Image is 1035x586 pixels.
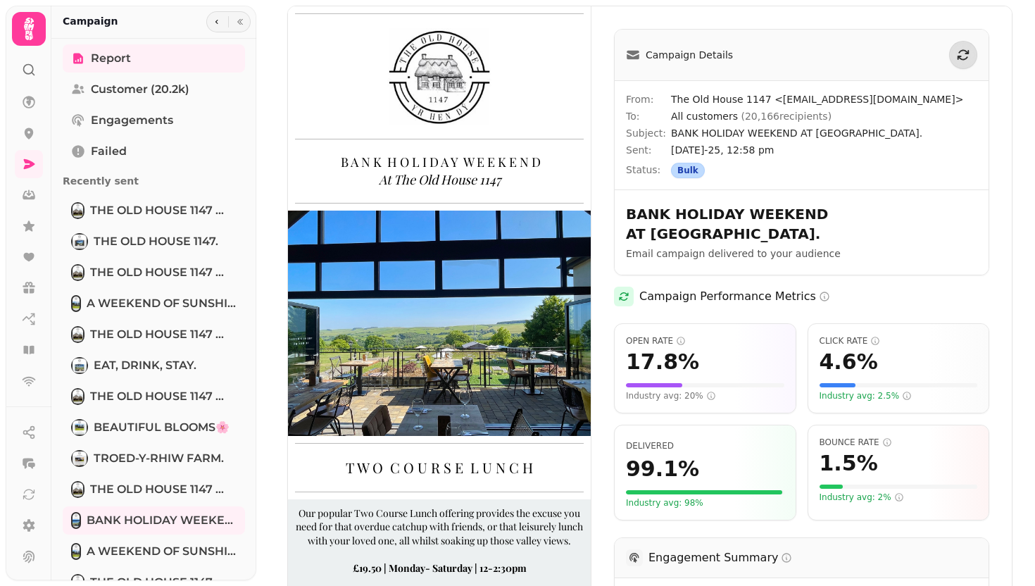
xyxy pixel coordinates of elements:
[671,126,977,140] span: BANK HOLIDAY WEEKEND AT [GEOGRAPHIC_DATA].
[63,320,245,349] a: THE OLD HOUSE 1147 WEDDINGS.THE OLD HOUSE 1147 WEDDINGS.
[671,111,832,122] span: All customers
[63,506,245,535] a: BANK HOLIDAY WEEKEND AT TOH.BANK HOLIDAY WEEKEND AT [GEOGRAPHIC_DATA].
[820,335,978,347] span: Click Rate
[741,111,832,122] span: ( 20,166 recipients)
[626,109,671,123] span: To:
[626,490,784,494] div: Visual representation of your delivery rate (99.1%). The fuller the bar, the better.
[626,92,671,106] span: From:
[626,247,977,261] p: Email campaign delivered to your audience
[87,543,237,560] span: A WEEKEND OF SUNSHINE AT [GEOGRAPHIC_DATA].
[87,295,237,312] span: A WEEKEND OF SUNSHINE AT [GEOGRAPHIC_DATA].
[820,390,912,401] span: Industry avg: 2.5%
[73,544,80,559] img: A WEEKEND OF SUNSHINE AT TOH.
[626,349,699,375] span: 17.8 %
[91,143,127,160] span: Failed
[90,202,237,219] span: THE OLD HOUSE 1147 WEDDINGS.
[91,112,173,129] span: Engagements
[90,264,237,281] span: THE OLD HOUSE 1147 WEDDINGS.
[94,357,196,374] span: EAT, DRINK, STAY.
[73,451,87,466] img: TROED-Y-RHIW FARM.
[73,513,80,528] img: BANK HOLIDAY WEEKEND AT TOH.
[63,44,245,73] a: Report
[626,126,671,140] span: Subject:
[63,351,245,380] a: EAT, DRINK, STAY.EAT, DRINK, STAY.
[63,14,118,28] h2: Campaign
[73,297,80,311] img: A WEEKEND OF SUNSHINE AT TOH.
[63,444,245,473] a: TROED-Y-RHIW FARM.TROED-Y-RHIW FARM.
[626,143,671,157] span: Sent:
[63,537,245,566] a: A WEEKEND OF SUNSHINE AT TOH.A WEEKEND OF SUNSHINE AT [GEOGRAPHIC_DATA].
[626,163,671,178] span: Status:
[63,227,245,256] a: THE OLD HOUSE 1147.THE OLD HOUSE 1147.
[63,382,245,411] a: THE OLD HOUSE 1147 WEDDINGS.THE OLD HOUSE 1147 WEDDINGS.
[94,419,230,436] span: BEAUTIFUL BLOOMS🌸
[648,549,792,566] h3: Engagement Summary
[820,383,978,387] div: Visual representation of your click rate (4.6%) compared to a scale of 20%. The fuller the bar, t...
[87,512,237,529] span: BANK HOLIDAY WEEKEND AT [GEOGRAPHIC_DATA].
[820,492,904,503] span: Industry avg: 2%
[90,326,237,343] span: THE OLD HOUSE 1147 WEDDINGS.
[820,485,978,489] div: Visual representation of your bounce rate (1.5%). For bounce rate, LOWER is better. The bar is gr...
[73,235,87,249] img: THE OLD HOUSE 1147.
[90,388,237,405] span: THE OLD HOUSE 1147 WEDDINGS.
[63,75,245,104] a: Customer (20.2k)
[73,204,83,218] img: THE OLD HOUSE 1147 WEDDINGS.
[94,233,218,250] span: THE OLD HOUSE 1147.
[63,258,245,287] a: THE OLD HOUSE 1147 WEDDINGS.THE OLD HOUSE 1147 WEDDINGS.
[73,420,87,435] img: BEAUTIFUL BLOOMS🌸
[626,383,784,387] div: Visual representation of your open rate (17.8%) compared to a scale of 50%. The fuller the bar, t...
[639,288,830,305] h2: Campaign Performance Metrics
[820,451,878,476] span: 1.5 %
[671,92,977,106] span: The Old House 1147 <[EMAIL_ADDRESS][DOMAIN_NAME]>
[63,289,245,318] a: A WEEKEND OF SUNSHINE AT TOH.A WEEKEND OF SUNSHINE AT [GEOGRAPHIC_DATA].
[91,81,189,98] span: Customer (20.2k)
[63,137,245,166] a: Failed
[63,106,245,135] a: Engagements
[63,413,245,442] a: BEAUTIFUL BLOOMS🌸BEAUTIFUL BLOOMS🌸
[820,349,878,375] span: 4.6 %
[626,441,674,451] span: Percentage of emails that were successfully delivered to recipients' inboxes. Higher is better.
[63,168,245,194] p: Recently sent
[73,482,83,497] img: THE OLD HOUSE 1147 WEDDINGS.
[73,266,83,280] img: THE OLD HOUSE 1147 WEDDINGS.
[646,48,733,62] span: Campaign Details
[73,389,83,404] img: THE OLD HOUSE 1147 WEDDINGS.
[63,475,245,504] a: THE OLD HOUSE 1147 WEDDINGS.THE OLD HOUSE 1147 WEDDINGS.
[671,163,705,178] div: Bulk
[90,481,237,498] span: THE OLD HOUSE 1147 WEDDINGS.
[626,204,896,244] h2: BANK HOLIDAY WEEKEND AT [GEOGRAPHIC_DATA].
[73,359,87,373] img: EAT, DRINK, STAY.
[820,437,978,448] span: Bounce Rate
[626,497,703,509] span: Your delivery rate meets or exceeds the industry standard of 98%. Great list quality!
[94,450,224,467] span: TROED-Y-RHIW FARM.
[671,143,977,157] span: [DATE]-25, 12:58 pm
[73,328,83,342] img: THE OLD HOUSE 1147 WEDDINGS.
[626,335,784,347] span: Open Rate
[63,197,245,225] a: THE OLD HOUSE 1147 WEDDINGS.THE OLD HOUSE 1147 WEDDINGS.
[626,390,716,401] span: Industry avg: 20%
[91,50,131,67] span: Report
[626,456,699,482] span: 99.1 %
